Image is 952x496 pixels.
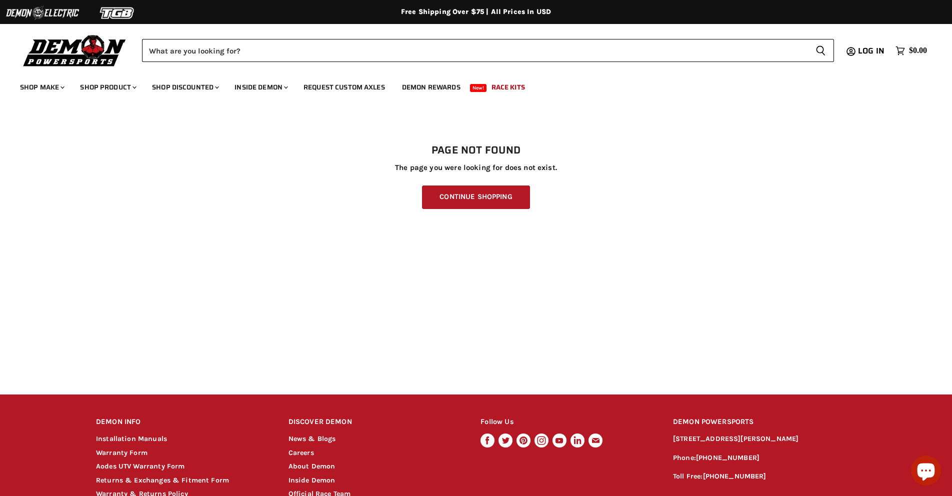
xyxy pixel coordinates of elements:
a: Aodes UTV Warranty Form [96,462,184,470]
p: The page you were looking for does not exist. [96,163,856,172]
h2: Follow Us [480,410,654,434]
h2: DISCOVER DEMON [288,410,462,434]
img: Demon Powersports [20,32,129,68]
span: $0.00 [909,46,927,55]
input: Search [142,39,807,62]
a: Shop Make [12,77,70,97]
a: Installation Manuals [96,434,167,443]
span: New! [470,84,487,92]
a: Demon Rewards [394,77,468,97]
a: Careers [288,448,314,457]
a: Race Kits [484,77,532,97]
a: [PHONE_NUMBER] [696,453,759,462]
img: Demon Electric Logo 2 [5,3,80,22]
a: Log in [853,46,890,55]
a: [PHONE_NUMBER] [703,472,766,480]
span: Log in [858,44,884,57]
a: Continue Shopping [422,185,529,209]
a: Returns & Exchanges & Fitment Form [96,476,229,484]
h2: DEMON INFO [96,410,269,434]
div: Free Shipping Over $75 | All Prices In USD [76,7,876,16]
a: Inside Demon [288,476,335,484]
a: About Demon [288,462,335,470]
a: $0.00 [890,43,932,58]
a: Request Custom Axles [296,77,392,97]
p: [STREET_ADDRESS][PERSON_NAME] [673,433,856,445]
h1: Page not found [96,144,856,156]
a: Warranty Form [96,448,147,457]
button: Search [807,39,834,62]
p: Phone: [673,452,856,464]
inbox-online-store-chat: Shopify online store chat [908,455,944,488]
p: Toll Free: [673,471,856,482]
a: Inside Demon [227,77,294,97]
a: News & Blogs [288,434,336,443]
a: Shop Discounted [144,77,225,97]
img: TGB Logo 2 [80,3,155,22]
form: Product [142,39,834,62]
h2: DEMON POWERSPORTS [673,410,856,434]
a: Shop Product [72,77,142,97]
ul: Main menu [12,73,924,97]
